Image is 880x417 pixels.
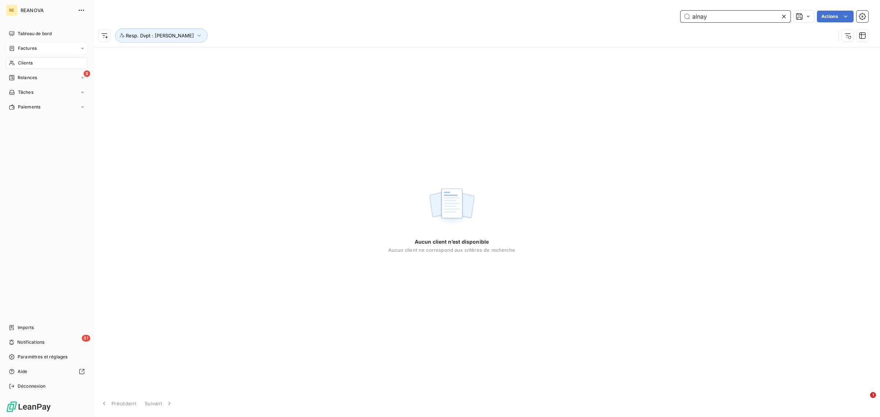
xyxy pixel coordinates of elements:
[18,89,33,96] span: Tâches
[18,45,37,52] span: Factures
[18,383,46,390] span: Déconnexion
[82,335,90,342] span: 61
[126,33,194,38] span: Resp. Dvpt : [PERSON_NAME]
[18,30,52,37] span: Tableau de bord
[18,104,40,110] span: Paiements
[388,247,515,253] span: Aucun client ne correspond aux critères de recherche
[855,392,873,410] iframe: Intercom live chat
[681,11,791,22] input: Rechercher
[84,70,90,77] span: 8
[18,354,67,360] span: Paramètres et réglages
[817,11,854,22] button: Actions
[18,368,27,375] span: Aide
[6,401,51,413] img: Logo LeanPay
[6,4,18,16] div: RE
[18,60,33,66] span: Clients
[17,339,44,346] span: Notifications
[870,392,876,398] span: 1
[18,324,34,331] span: Imports
[21,7,73,13] span: REANOVA
[428,184,475,230] img: empty state
[115,29,208,43] button: Resp. Dvpt : [PERSON_NAME]
[18,74,37,81] span: Relances
[6,366,88,377] a: Aide
[415,238,489,246] span: Aucun client n’est disponible
[96,396,140,411] button: Précédent
[140,396,177,411] button: Suivant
